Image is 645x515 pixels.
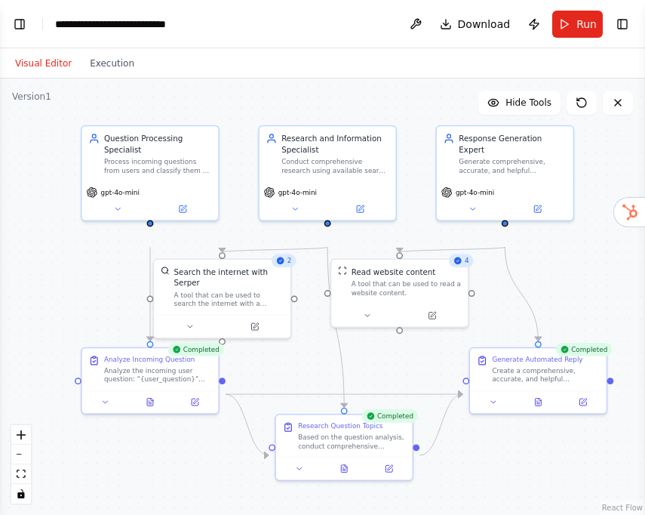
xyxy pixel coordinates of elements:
img: ScrapeWebsiteTool [338,267,347,276]
div: Completed [361,409,418,423]
div: Search the internet with Serper [174,267,284,288]
button: Open in side panel [506,202,569,216]
span: gpt-4o-mini [101,188,140,197]
button: Open in side panel [151,202,213,216]
div: CompletedGenerate Automated ReplyCreate a comprehensive, accurate, and helpful automated reply to... [469,347,608,415]
button: Run [552,11,603,38]
span: Download [458,17,511,32]
g: Edge from fb9d706e-be10-4c02-a5d3-f76fea393b52 to 36c431c8-55e7-4e92-b3ea-058b7fc60df4 [226,389,269,461]
button: View output [321,462,367,476]
div: Generate comprehensive, accurate, and helpful automated replies based on research findings and us... [459,157,567,175]
span: gpt-4o-mini [278,188,317,197]
div: 4ScrapeWebsiteToolRead website contentA tool that can be used to read a website content. [330,258,469,328]
span: 4 [465,256,469,265]
div: React Flow controls [11,425,31,504]
button: Show left sidebar [9,14,30,35]
button: Open in side panel [329,202,392,216]
button: zoom out [11,445,31,464]
div: Based on the question analysis, conduct comprehensive research to gather relevant, accurate, and ... [298,433,406,451]
button: Download [434,11,517,38]
div: Question Processing Specialist [104,133,212,155]
button: toggle interactivity [11,484,31,504]
div: A tool that can be used to search the internet with a search_query. Supports different search typ... [174,291,284,309]
span: 2 [287,256,292,265]
g: Edge from 05b07e40-078c-4b7b-a49d-82b4f8b922dd to fb9d706e-be10-4c02-a5d3-f76fea393b52 [145,247,156,341]
span: Hide Tools [505,97,551,109]
button: zoom in [11,425,31,445]
g: Edge from 309c4119-c31f-4c32-8afc-0fe671718166 to 8ec5b9c2-6dd6-4233-80fb-4dda12d3bb3b [217,241,333,258]
button: View output [514,396,561,409]
div: Completed [556,343,613,356]
div: 2SerperDevToolSearch the internet with SerperA tool that can be used to search the internet with ... [153,258,292,339]
button: Open in side panel [564,396,601,409]
span: gpt-4o-mini [456,188,494,197]
div: Research Question Topics [298,421,382,430]
g: Edge from fb9d706e-be10-4c02-a5d3-f76fea393b52 to f8c900a4-51b9-421e-8a10-3f08110329a8 [226,389,462,400]
span: Run [576,17,597,32]
div: CompletedResearch Question TopicsBased on the question analysis, conduct comprehensive research t... [275,414,413,481]
button: Hide Tools [478,91,561,115]
div: Version 1 [12,91,51,103]
div: Read website content [352,267,436,278]
div: Analyze Incoming Question [104,355,195,364]
img: SerperDevTool [161,267,170,276]
g: Edge from 36c431c8-55e7-4e92-b3ea-058b7fc60df4 to f8c900a4-51b9-421e-8a10-3f08110329a8 [419,389,462,461]
nav: breadcrumb [55,17,166,32]
div: Process incoming questions from users and classify them by topic, complexity, and required respon... [104,157,212,175]
button: View output [127,396,174,409]
div: A tool that can be used to read a website content. [352,279,462,298]
div: Question Processing SpecialistProcess incoming questions from users and classify them by topic, c... [81,125,220,221]
button: Open in side panel [370,462,407,476]
button: Open in side panel [223,320,286,334]
div: Completed [167,343,224,356]
button: fit view [11,464,31,484]
div: Conduct comprehensive research using available search tools to gather accurate and relevant infor... [281,157,389,175]
button: Visual Editor [6,54,81,72]
button: Open in side panel [401,309,463,322]
button: Show right sidebar [612,14,633,35]
div: Research and Information Specialist [281,133,389,155]
a: React Flow attribution [602,504,643,512]
button: Open in side panel [176,396,213,409]
div: Response Generation Expert [459,133,567,155]
div: Generate Automated Reply [492,355,582,364]
g: Edge from 28bf058a-9891-4281-8134-fc89201d533a to f8c900a4-51b9-421e-8a10-3f08110329a8 [499,247,544,341]
div: Response Generation ExpertGenerate comprehensive, accurate, and helpful automated replies based o... [435,125,574,221]
div: Research and Information SpecialistConduct comprehensive research using available search tools to... [258,125,397,221]
div: CompletedAnalyze Incoming QuestionAnalyze the incoming user question: "{user_question}" and deter... [81,347,220,415]
div: Analyze the incoming user question: "{user_question}" and determine its topic, complexity level, ... [104,366,212,384]
g: Edge from 28bf058a-9891-4281-8134-fc89201d533a to 2c9ad77f-6470-4cf6-b88b-ff5aa8ebf593 [394,241,510,258]
div: Create a comprehensive, accurate, and helpful automated reply to the user question: "{user_questi... [492,366,600,384]
g: Edge from 309c4119-c31f-4c32-8afc-0fe671718166 to 36c431c8-55e7-4e92-b3ea-058b7fc60df4 [322,247,350,407]
button: Execution [81,54,143,72]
